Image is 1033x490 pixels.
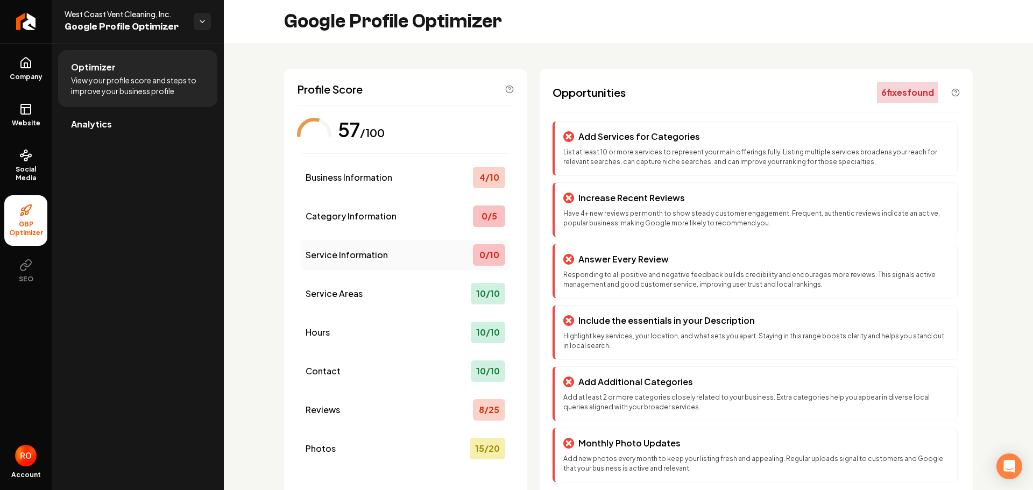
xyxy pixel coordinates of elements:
span: Hours [306,326,330,339]
div: 10 / 10 [471,360,505,382]
span: Service Areas [306,287,363,300]
span: Google Profile Optimizer [65,19,185,34]
p: Have 4+ new reviews per month to show steady customer engagement. Frequent, authentic reviews ind... [563,209,949,228]
button: Open user button [15,445,37,466]
a: Company [4,48,47,90]
div: 57 [338,119,360,140]
div: 4 / 10 [473,167,505,188]
span: Optimizer [71,61,116,74]
span: Social Media [4,165,47,182]
div: Monthly Photo UpdatesAdd new photos every month to keep your listing fresh and appealing. Regular... [553,428,958,482]
span: West Coast Vent Cleaning, Inc. [65,9,185,19]
span: GBP Optimizer [4,220,47,237]
a: Website [4,94,47,136]
span: Contact [306,365,341,378]
span: Account [11,471,41,479]
p: Monthly Photo Updates [578,437,681,450]
span: Business Information [306,171,392,184]
div: Include the essentials in your DescriptionHighlight key services, your location, and what sets yo... [553,305,958,360]
span: Photos [306,442,336,455]
p: Answer Every Review [578,253,669,266]
div: 0 / 10 [473,244,505,266]
p: Add Services for Categories [578,130,700,143]
div: 10 / 10 [471,283,505,304]
div: /100 [360,125,385,140]
p: Highlight key services, your location, and what sets you apart. Staying in this range boosts clar... [563,331,949,351]
span: Service Information [306,248,388,261]
span: Reviews [306,403,340,416]
img: Roberto Osorio [15,445,37,466]
div: Add Services for CategoriesList at least 10 or more services to represent your main offerings ful... [553,121,958,176]
span: Category Information [306,210,397,223]
span: View your profile score and steps to improve your business profile [71,75,204,96]
div: Increase Recent ReviewsHave 4+ new reviews per month to show steady customer engagement. Frequent... [553,182,958,237]
p: List at least 10 or more services to represent your main offerings fully. Listing multiple servic... [563,147,949,167]
div: Open Intercom Messenger [996,453,1022,479]
div: 15 / 20 [470,438,505,459]
div: 0 / 5 [473,205,505,227]
p: Include the essentials in your Description [578,314,755,327]
button: SEO [4,250,47,292]
img: Rebolt Logo [16,13,36,30]
h2: Google Profile Optimizer [284,11,502,32]
p: Add Additional Categories [578,375,693,388]
div: 10 / 10 [471,322,505,343]
a: Analytics [58,107,217,141]
p: Add new photos every month to keep your listing fresh and appealing. Regular uploads signal to cu... [563,454,949,473]
span: Company [5,73,47,81]
span: Profile Score [297,82,363,97]
div: 6 fix es found [877,82,938,103]
span: Analytics [71,118,112,131]
span: Opportunities [553,85,626,100]
p: Increase Recent Reviews [578,191,685,204]
p: Add at least 2 or more categories closely related to your business. Extra categories help you app... [563,393,949,412]
p: Responding to all positive and negative feedback builds credibility and encourages more reviews. ... [563,270,949,289]
div: Add Additional CategoriesAdd at least 2 or more categories closely related to your business. Extr... [553,366,958,421]
span: SEO [15,275,38,283]
div: 8 / 25 [473,399,505,421]
a: Social Media [4,140,47,191]
div: Answer Every ReviewResponding to all positive and negative feedback builds credibility and encour... [553,244,958,299]
span: Website [8,119,45,127]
